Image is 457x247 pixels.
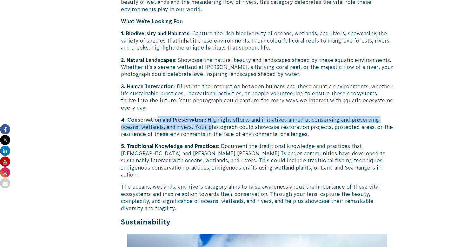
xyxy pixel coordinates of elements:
[121,57,393,78] p: : Showcase the natural beauty and landscapes shaped by these aquatic environments. Whether it’s a...
[121,116,393,137] p: : Highlight efforts and initiatives aimed at conserving and preserving oceans, wetlands, and rive...
[121,83,174,89] strong: 3. Human Interaction
[121,18,183,24] strong: What We’re Looking For:
[121,218,170,226] strong: Sustainability
[121,57,175,63] strong: 2. Natural Landscapes
[121,117,205,123] strong: 4. Conservation and Preservation
[121,30,189,36] strong: 1. Biodiversity and Habitats
[121,30,393,51] p: : Capture the rich biodiversity of oceans, wetlands, and rivers, showcasing the variety of specie...
[121,83,393,111] p: : Illustrate the interaction between humans and these aquatic environments, whether it’s sustaina...
[121,143,218,149] strong: 5. Traditional Knowledge and Practices
[121,143,393,178] p: : Document the traditional knowledge and practices that [DEMOGRAPHIC_DATA] and [PERSON_NAME] [PER...
[121,183,393,212] p: The oceans, wetlands, and rivers category aims to raise awareness about the importance of these v...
